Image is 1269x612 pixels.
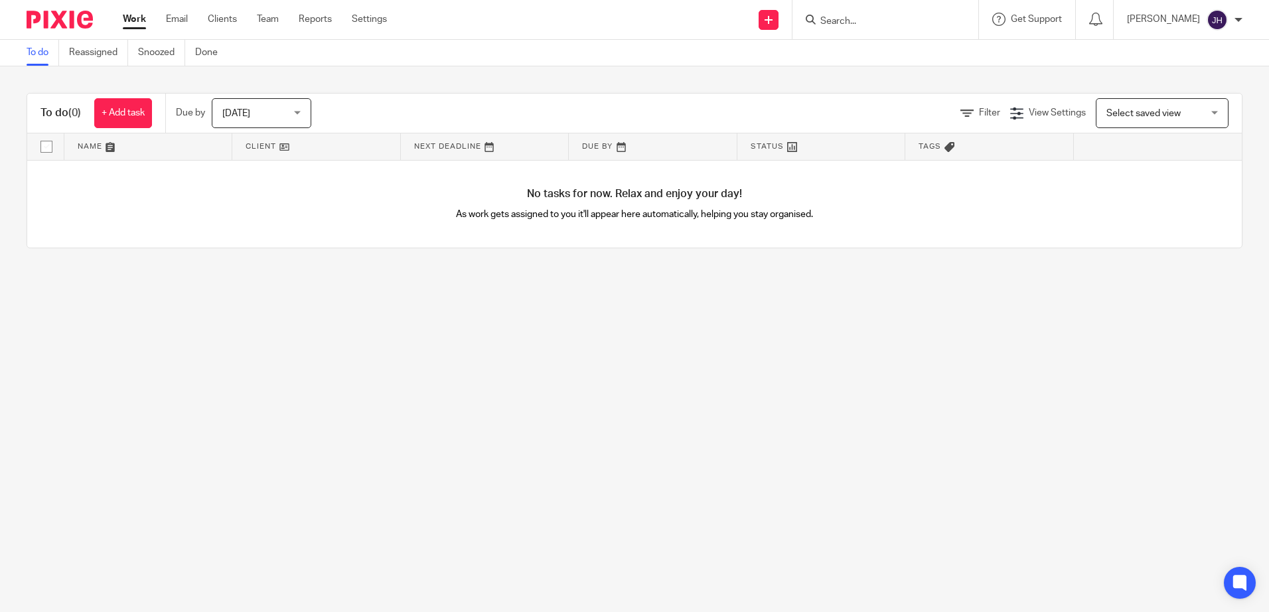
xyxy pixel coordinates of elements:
[222,109,250,118] span: [DATE]
[331,208,938,221] p: As work gets assigned to you it'll appear here automatically, helping you stay organised.
[69,40,128,66] a: Reassigned
[919,143,941,150] span: Tags
[979,108,1000,117] span: Filter
[176,106,205,119] p: Due by
[94,98,152,128] a: + Add task
[208,13,237,26] a: Clients
[138,40,185,66] a: Snoozed
[27,187,1242,201] h4: No tasks for now. Relax and enjoy your day!
[257,13,279,26] a: Team
[352,13,387,26] a: Settings
[166,13,188,26] a: Email
[1106,109,1181,118] span: Select saved view
[1207,9,1228,31] img: svg%3E
[1011,15,1062,24] span: Get Support
[68,108,81,118] span: (0)
[27,11,93,29] img: Pixie
[1127,13,1200,26] p: [PERSON_NAME]
[27,40,59,66] a: To do
[40,106,81,120] h1: To do
[1029,108,1086,117] span: View Settings
[819,16,938,28] input: Search
[299,13,332,26] a: Reports
[123,13,146,26] a: Work
[195,40,228,66] a: Done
